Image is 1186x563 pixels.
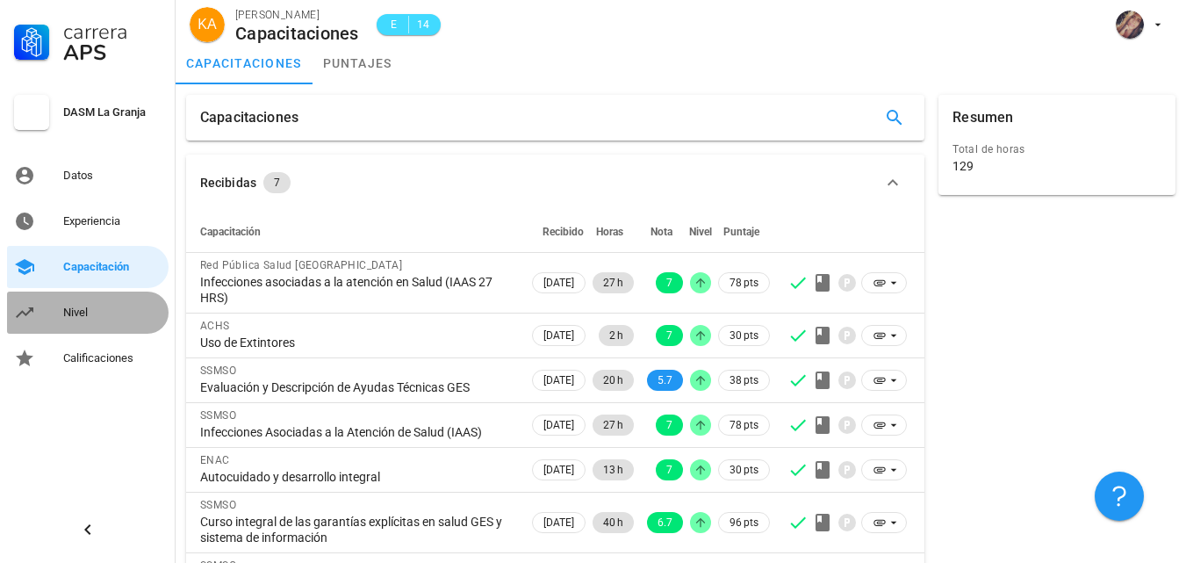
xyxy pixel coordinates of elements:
[952,95,1013,141] div: Resumen
[200,173,256,192] div: Recibidas
[176,42,313,84] a: capacitaciones
[200,335,514,350] div: Uso de Extintores
[200,226,261,238] span: Capacitación
[200,379,514,395] div: Evaluación y Descripción de Ayudas Técnicas GES
[730,416,758,434] span: 78 pts
[715,211,773,253] th: Puntaje
[63,169,162,183] div: Datos
[603,512,623,533] span: 40 h
[63,42,162,63] div: APS
[952,158,974,174] div: 129
[200,365,236,377] span: SSMSO
[543,415,574,435] span: [DATE]
[200,454,230,466] span: ENAC
[637,211,686,253] th: Nota
[200,274,514,306] div: Infecciones asociadas a la atención en Salud (IAAS 27 HRS)
[63,260,162,274] div: Capacitación
[730,327,758,344] span: 30 pts
[186,211,528,253] th: Capacitación
[603,459,623,480] span: 13 h
[200,514,514,545] div: Curso integral de las garantías explícitas en salud GES y sistema de información
[7,155,169,197] a: Datos
[666,325,672,346] span: 7
[603,272,623,293] span: 27 h
[543,371,574,390] span: [DATE]
[723,226,759,238] span: Puntaje
[200,95,298,141] div: Capacitaciones
[543,326,574,345] span: [DATE]
[730,461,758,479] span: 30 pts
[730,372,758,389] span: 38 pts
[186,155,924,211] button: Recibidas 7
[686,211,715,253] th: Nivel
[190,7,225,42] div: avatar
[1116,11,1144,39] div: avatar
[543,273,574,292] span: [DATE]
[416,16,430,33] span: 14
[235,24,359,43] div: Capacitaciones
[666,272,672,293] span: 7
[63,306,162,320] div: Nivel
[7,200,169,242] a: Experiencia
[666,459,672,480] span: 7
[603,370,623,391] span: 20 h
[200,409,236,422] span: SSMSO
[200,424,514,440] div: Infecciones Asociadas a la Atención de Salud (IAAS)
[7,292,169,334] a: Nivel
[658,512,672,533] span: 6.7
[200,320,230,332] span: ACHS
[543,460,574,480] span: [DATE]
[609,325,623,346] span: 2 h
[200,469,514,485] div: Autocuidado y desarrollo integral
[730,514,758,531] span: 96 pts
[730,274,758,292] span: 78 pts
[274,172,280,193] span: 7
[543,226,584,238] span: Recibido
[235,6,359,24] div: [PERSON_NAME]
[387,16,401,33] span: E
[666,415,672,436] span: 7
[7,246,169,288] a: Capacitación
[63,351,162,365] div: Calificaciones
[63,214,162,228] div: Experiencia
[200,499,236,511] span: SSMSO
[689,226,712,238] span: Nivel
[7,337,169,379] a: Calificaciones
[596,226,623,238] span: Horas
[952,141,1161,158] div: Total de horas
[651,226,672,238] span: Nota
[313,42,403,84] a: puntajes
[200,259,402,271] span: Red Pública Salud [GEOGRAPHIC_DATA]
[63,105,162,119] div: DASM La Granja
[528,211,589,253] th: Recibido
[198,7,216,42] span: KA
[589,211,637,253] th: Horas
[63,21,162,42] div: Carrera
[658,370,672,391] span: 5.7
[603,415,623,436] span: 27 h
[543,513,574,532] span: [DATE]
